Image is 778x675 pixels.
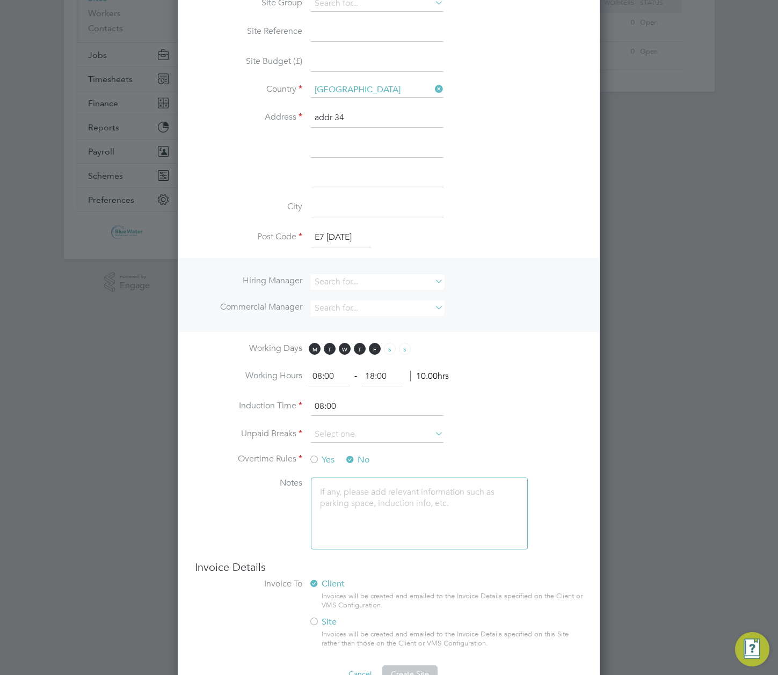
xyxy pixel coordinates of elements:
label: City [195,201,302,212]
label: Working Days [195,343,302,354]
input: Search for... [311,83,443,98]
span: 10.00hrs [410,371,449,381]
span: T [324,343,336,355]
input: Select one [311,427,443,443]
span: No [345,454,370,465]
span: M [309,343,321,355]
div: Invoices will be created and emailed to the Invoice Details specified on the Client or VMS Config... [322,592,583,610]
span: S [399,343,411,355]
input: Search for... [311,300,443,316]
button: Engage Resource Center [735,632,769,666]
label: Invoice To [195,578,302,590]
label: Address [195,112,302,123]
span: Yes [309,454,335,465]
label: Client [309,578,575,590]
span: T [354,343,366,355]
label: Commercial Manager [195,302,302,313]
label: Site Budget (£) [195,56,302,67]
label: Site [309,617,575,628]
label: Site Reference [195,26,302,37]
label: Country [195,84,302,95]
span: ‐ [352,371,359,381]
label: Overtime Rules [195,453,302,465]
input: 08:00 [309,367,350,386]
label: Working Hours [195,370,302,381]
input: Search for... [311,274,443,290]
span: S [384,343,396,355]
label: Induction Time [195,400,302,412]
span: W [339,343,351,355]
div: Invoices will be created and emailed to the Invoice Details specified on this Site rather than th... [322,630,583,648]
label: Notes [195,478,302,489]
label: Hiring Manager [195,275,302,287]
h3: Invoice Details [195,560,583,574]
span: F [369,343,381,355]
input: 17:00 [361,367,403,386]
label: Post Code [195,231,302,243]
label: Unpaid Breaks [195,428,302,439]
